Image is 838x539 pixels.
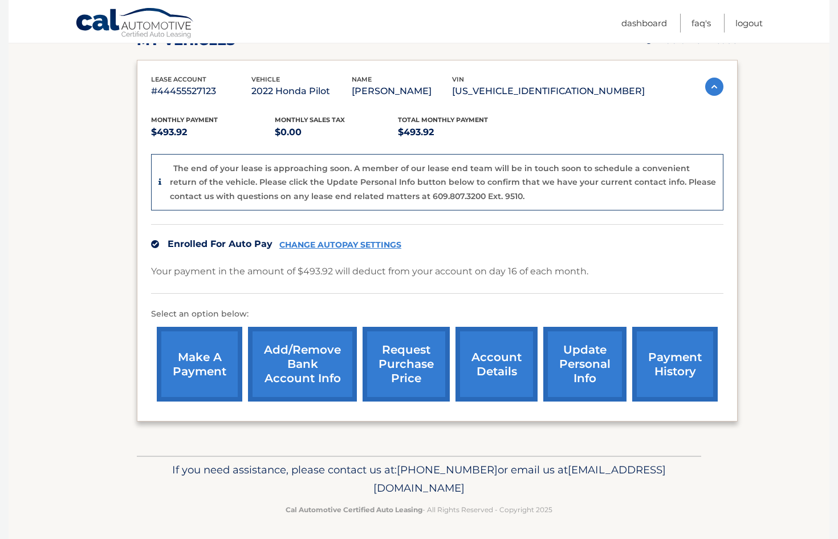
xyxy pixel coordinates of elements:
[75,7,195,40] a: Cal Automotive
[151,116,218,124] span: Monthly Payment
[251,75,280,83] span: vehicle
[352,75,372,83] span: name
[170,163,716,201] p: The end of your lease is approaching soon. A member of our lease end team will be in touch soon t...
[705,78,723,96] img: accordion-active.svg
[151,240,159,248] img: check.svg
[168,238,272,249] span: Enrolled For Auto Pay
[632,327,718,402] a: payment history
[452,83,645,99] p: [US_VEHICLE_IDENTIFICATION_NUMBER]
[275,124,398,140] p: $0.00
[398,116,488,124] span: Total Monthly Payment
[144,461,694,497] p: If you need assistance, please contact us at: or email us at
[151,264,588,279] p: Your payment in the amount of $493.92 will deduct from your account on day 16 of each month.
[286,505,422,514] strong: Cal Automotive Certified Auto Leasing
[151,83,251,99] p: #44455527123
[452,75,464,83] span: vin
[397,463,498,476] span: [PHONE_NUMBER]
[373,463,666,495] span: [EMAIL_ADDRESS][DOMAIN_NAME]
[151,307,723,321] p: Select an option below:
[363,327,450,402] a: request purchase price
[691,14,711,33] a: FAQ's
[248,327,357,402] a: Add/Remove bank account info
[543,327,627,402] a: update personal info
[352,83,452,99] p: [PERSON_NAME]
[398,124,522,140] p: $493.92
[275,116,345,124] span: Monthly sales Tax
[455,327,538,402] a: account details
[151,75,206,83] span: lease account
[151,124,275,140] p: $493.92
[144,504,694,516] p: - All Rights Reserved - Copyright 2025
[279,240,401,250] a: CHANGE AUTOPAY SETTINGS
[621,14,667,33] a: Dashboard
[251,83,352,99] p: 2022 Honda Pilot
[157,327,242,402] a: make a payment
[735,14,763,33] a: Logout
